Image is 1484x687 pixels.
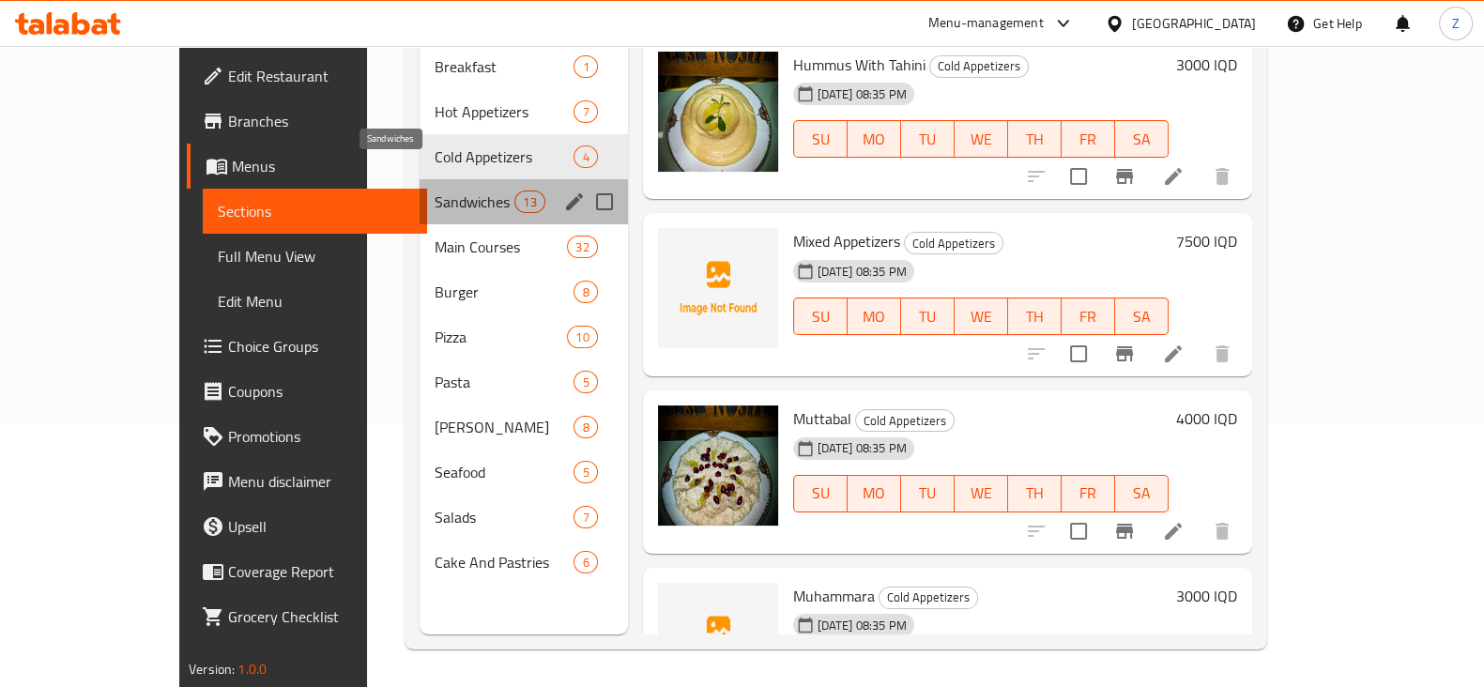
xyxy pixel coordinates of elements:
[574,145,597,168] div: items
[218,200,412,222] span: Sections
[962,303,1001,330] span: WE
[855,409,955,432] div: Cold Appetizers
[1016,126,1054,153] span: TH
[228,65,412,87] span: Edit Restaurant
[435,326,567,348] span: Pizza
[880,587,977,608] span: Cold Appetizers
[1102,509,1147,554] button: Branch-specific-item
[574,374,596,391] span: 5
[560,188,589,216] button: edit
[802,480,840,507] span: SU
[420,495,628,540] div: Salads7
[793,475,848,512] button: SU
[420,37,628,592] nav: Menu sections
[1069,480,1108,507] span: FR
[658,228,778,348] img: Mixed Appetizers
[435,145,574,168] span: Cold Appetizers
[420,134,628,179] div: Cold Appetizers4
[793,582,875,610] span: Muhammara
[187,324,427,369] a: Choice Groups
[848,120,901,158] button: MO
[574,371,597,393] div: items
[435,371,574,393] span: Pasta
[901,120,955,158] button: TU
[793,51,926,79] span: Hummus With Tahini
[1016,480,1054,507] span: TH
[187,414,427,459] a: Promotions
[810,439,914,457] span: [DATE] 08:35 PM
[658,405,778,526] img: Muttabal
[855,126,894,153] span: MO
[435,100,574,123] span: Hot Appetizers
[855,480,894,507] span: MO
[855,303,894,330] span: MO
[420,314,628,359] div: Pizza10
[1200,509,1245,554] button: delete
[228,515,412,538] span: Upsell
[1176,583,1237,609] h6: 3000 IQD
[909,126,947,153] span: TU
[1176,52,1237,78] h6: 3000 IQD
[203,234,427,279] a: Full Menu View
[203,279,427,324] a: Edit Menu
[802,126,840,153] span: SU
[1115,298,1169,335] button: SA
[848,298,901,335] button: MO
[1069,126,1108,153] span: FR
[435,461,574,483] span: Seafood
[203,189,427,234] a: Sections
[420,450,628,495] div: Seafood5
[574,148,596,166] span: 4
[810,263,914,281] span: [DATE] 08:35 PM
[187,99,427,144] a: Branches
[187,369,427,414] a: Coupons
[420,89,628,134] div: Hot Appetizers7
[793,298,848,335] button: SU
[187,504,427,549] a: Upsell
[228,425,412,448] span: Promotions
[1102,154,1147,199] button: Branch-specific-item
[420,269,628,314] div: Burger8
[905,233,1002,254] span: Cold Appetizers
[1062,475,1115,512] button: FR
[1200,154,1245,199] button: delete
[901,475,955,512] button: TU
[420,405,628,450] div: [PERSON_NAME]8
[514,191,544,213] div: items
[574,506,597,528] div: items
[435,551,574,573] div: Cake And Pastries
[1059,511,1098,551] span: Select to update
[228,470,412,493] span: Menu disclaimer
[574,419,596,436] span: 8
[420,540,628,585] div: Cake And Pastries6
[1008,475,1062,512] button: TH
[574,551,597,573] div: items
[962,126,1001,153] span: WE
[1008,120,1062,158] button: TH
[574,55,597,78] div: items
[930,55,1028,77] span: Cold Appetizers
[568,328,596,346] span: 10
[435,236,567,258] div: Main Courses
[187,594,427,639] a: Grocery Checklist
[901,298,955,335] button: TU
[1062,120,1115,158] button: FR
[848,475,901,512] button: MO
[232,155,412,177] span: Menus
[515,193,543,211] span: 13
[793,120,848,158] button: SU
[187,53,427,99] a: Edit Restaurant
[810,85,914,103] span: [DATE] 08:35 PM
[1162,520,1185,542] a: Edit menu item
[574,554,596,572] span: 6
[237,657,267,681] span: 1.0.0
[574,509,596,527] span: 7
[218,290,412,313] span: Edit Menu
[228,605,412,628] span: Grocery Checklist
[435,506,574,528] span: Salads
[929,55,1029,78] div: Cold Appetizers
